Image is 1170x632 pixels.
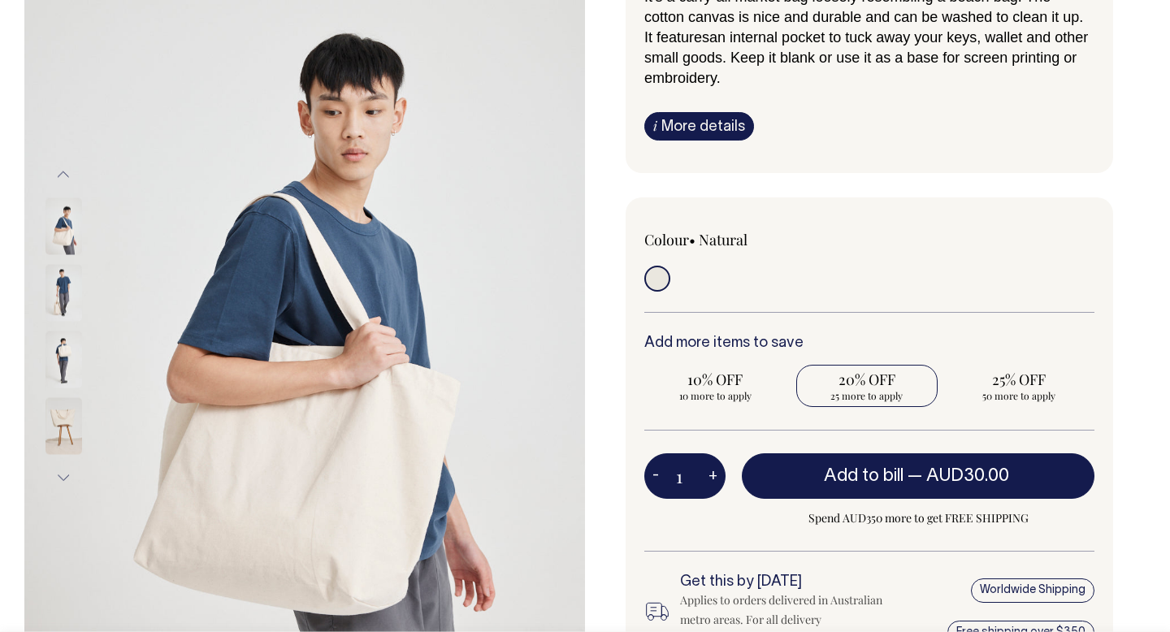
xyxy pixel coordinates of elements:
span: 20% OFF [804,370,930,389]
span: 25 more to apply [804,389,930,402]
img: natural [45,331,82,388]
span: Spend AUD350 more to get FREE SHIPPING [742,509,1094,528]
span: 50 more to apply [955,389,1081,402]
span: • [689,230,695,249]
span: t features [648,29,709,45]
img: natural [45,398,82,455]
input: 20% OFF 25 more to apply [796,365,938,407]
span: 25% OFF [955,370,1081,389]
button: + [700,460,726,492]
span: 10% OFF [652,370,778,389]
div: Colour [644,230,825,249]
button: Add to bill —AUD30.00 [742,453,1094,499]
img: natural [45,198,82,255]
input: 25% OFF 50 more to apply [947,365,1090,407]
button: Previous [51,157,76,193]
span: i [653,117,657,134]
button: - [644,460,667,492]
span: — [908,468,1013,484]
h6: Add more items to save [644,335,1094,352]
span: an internal pocket to tuck away your keys, wallet and other small goods. Keep it blank or use it ... [644,29,1088,86]
a: iMore details [644,112,754,141]
label: Natural [699,230,747,249]
span: 10 more to apply [652,389,778,402]
button: Next [51,460,76,496]
img: natural [45,265,82,322]
h6: Get this by [DATE] [680,574,890,591]
span: Add to bill [824,468,903,484]
input: 10% OFF 10 more to apply [644,365,786,407]
span: AUD30.00 [926,468,1009,484]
